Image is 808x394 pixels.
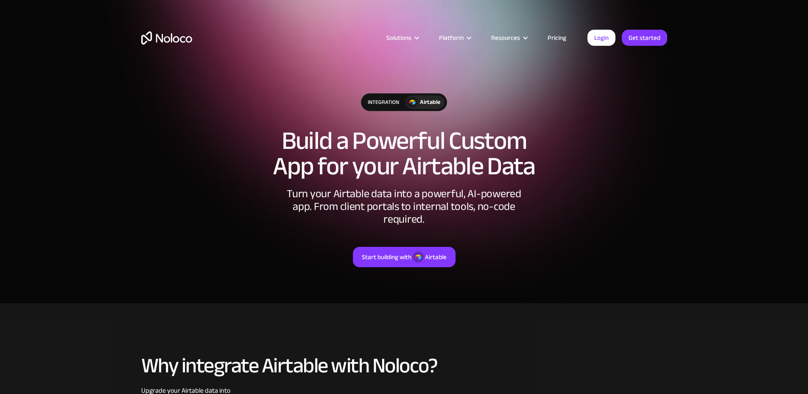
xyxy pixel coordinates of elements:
[386,32,411,43] div: Solutions
[362,251,411,263] div: Start building with
[481,32,537,43] div: Resources
[537,32,577,43] a: Pricing
[141,354,667,377] h2: Why integrate Airtable with Noloco?
[141,31,192,45] a: home
[420,98,440,107] div: Airtable
[353,247,456,267] a: Start building withAirtable
[361,94,405,111] div: integration
[439,32,464,43] div: Platform
[141,128,667,179] h1: Build a Powerful Custom App for your Airtable Data
[277,187,531,226] div: Turn your Airtable data into a powerful, AI-powered app. From client portals to internal tools, n...
[587,30,615,46] a: Login
[428,32,481,43] div: Platform
[491,32,520,43] div: Resources
[376,32,428,43] div: Solutions
[425,251,447,263] div: Airtable
[622,30,667,46] a: Get started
